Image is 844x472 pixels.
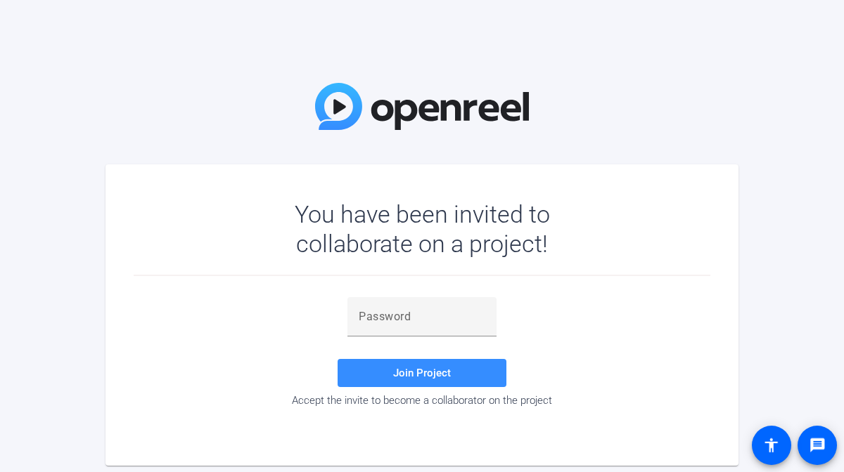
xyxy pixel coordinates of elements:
[338,359,506,387] button: Join Project
[359,308,485,325] input: Password
[315,83,529,130] img: OpenReel Logo
[393,367,451,379] span: Join Project
[763,437,780,454] mat-icon: accessibility
[134,394,710,407] div: Accept the invite to become a collaborator on the project
[254,199,591,258] div: You have been invited to collaborate on a project!
[809,437,826,454] mat-icon: message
